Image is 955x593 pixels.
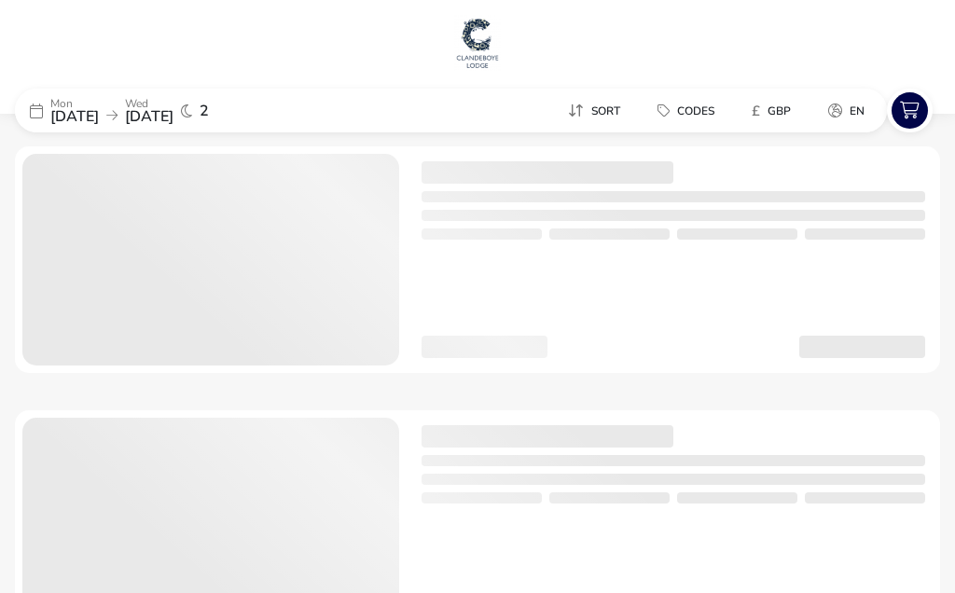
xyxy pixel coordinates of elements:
[737,97,806,124] button: £GBP
[752,102,760,120] i: £
[850,103,865,118] span: en
[454,15,501,71] img: Main Website
[15,89,295,132] div: Mon[DATE]Wed[DATE]2
[591,103,620,118] span: Sort
[50,98,99,109] p: Mon
[553,97,643,124] naf-pibe-menu-bar-item: Sort
[813,97,887,124] naf-pibe-menu-bar-item: en
[643,97,729,124] button: Codes
[677,103,714,118] span: Codes
[200,103,209,118] span: 2
[125,106,173,127] span: [DATE]
[125,98,173,109] p: Wed
[768,103,791,118] span: GBP
[643,97,737,124] naf-pibe-menu-bar-item: Codes
[50,106,99,127] span: [DATE]
[553,97,635,124] button: Sort
[737,97,813,124] naf-pibe-menu-bar-item: £GBP
[813,97,879,124] button: en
